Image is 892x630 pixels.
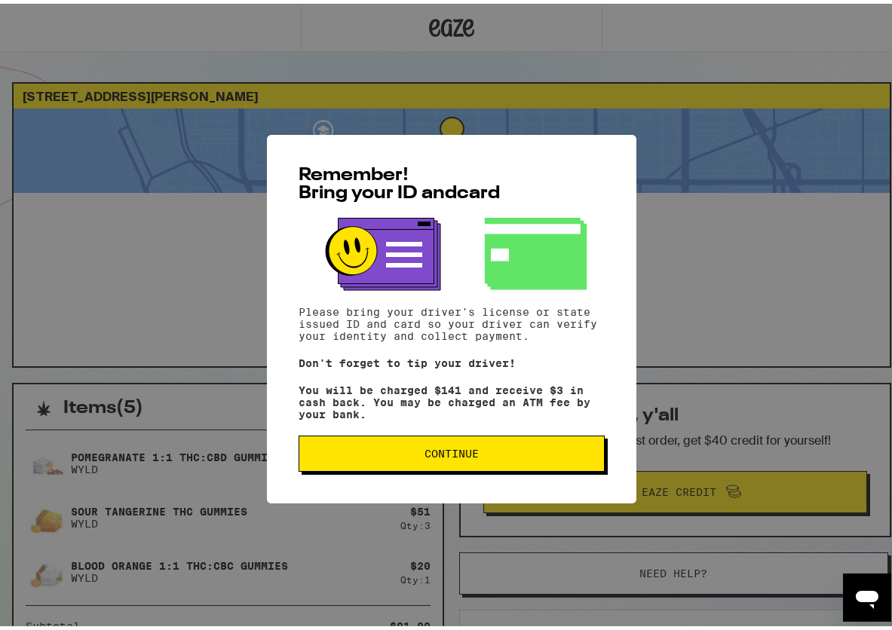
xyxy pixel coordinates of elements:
p: You will be charged $141 and receive $3 in cash back. You may be charged an ATM fee by your bank. [299,381,605,417]
span: Continue [425,445,479,455]
p: Please bring your driver's license or state issued ID and card so your driver can verify your ide... [299,302,605,338]
button: Continue [299,432,605,468]
p: Don't forget to tip your driver! [299,353,605,365]
iframe: Button to launch messaging window [843,570,891,618]
span: Remember! Bring your ID and card [299,163,500,199]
